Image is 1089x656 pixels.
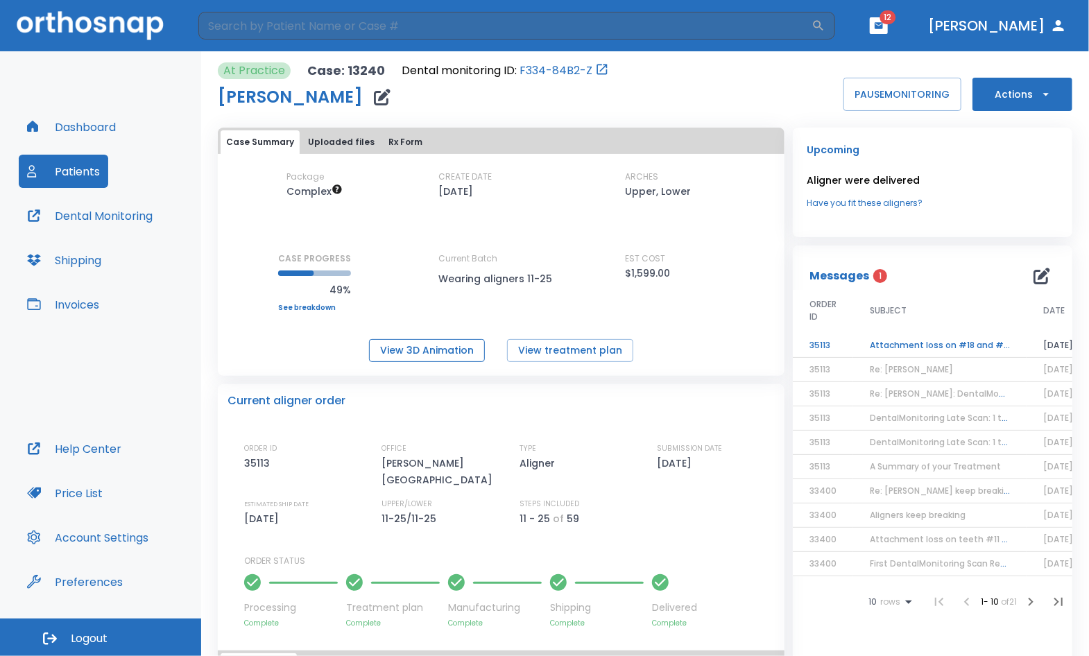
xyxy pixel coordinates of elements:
[278,282,351,298] p: 49%
[807,197,1058,209] a: Have you fit these aligners?
[221,130,782,154] div: tabs
[520,455,560,472] p: Aligner
[221,130,300,154] button: Case Summary
[870,304,907,317] span: SUBJECT
[439,252,564,265] p: Current Batch
[843,78,961,111] button: PAUSEMONITORING
[244,618,338,628] p: Complete
[625,171,658,183] p: ARCHES
[244,601,338,615] p: Processing
[228,392,345,409] p: Current aligner order
[807,172,1058,189] p: Aligner were delivered
[381,498,432,510] p: UPPER/LOWER
[17,11,164,40] img: Orthosnap
[880,10,896,24] span: 12
[870,363,953,375] span: Re: [PERSON_NAME]
[71,631,108,646] span: Logout
[809,298,837,323] span: ORDER ID
[19,110,124,144] a: Dashboard
[381,455,499,488] p: [PERSON_NAME][GEOGRAPHIC_DATA]
[809,412,830,424] span: 35113
[652,601,697,615] p: Delivered
[1043,558,1073,569] span: [DATE]
[1043,388,1073,399] span: [DATE]
[507,339,633,362] button: View treatment plan
[809,268,869,284] p: Messages
[520,442,536,455] p: TYPE
[448,618,542,628] p: Complete
[652,618,697,628] p: Complete
[809,388,830,399] span: 35113
[625,183,691,200] p: Upper, Lower
[809,460,830,472] span: 35113
[550,618,644,628] p: Complete
[19,288,108,321] button: Invoices
[625,265,670,282] p: $1,599.00
[870,509,966,521] span: Aligners keep breaking
[278,252,351,265] p: CASE PROGRESS
[972,78,1072,111] button: Actions
[809,436,830,448] span: 35113
[346,618,440,628] p: Complete
[1001,596,1017,607] span: of 21
[19,199,161,232] button: Dental Monitoring
[870,558,1022,569] span: First DentalMonitoring Scan Review!
[807,141,1058,158] p: Upcoming
[553,510,564,527] p: of
[439,270,564,287] p: Wearing aligners 11-25
[1043,436,1073,448] span: [DATE]
[402,62,517,79] p: Dental monitoring ID:
[877,597,900,607] span: rows
[567,510,579,527] p: 59
[19,476,111,510] button: Price List
[286,184,343,198] span: Up to 50 Steps (100 aligners)
[244,555,775,567] p: ORDER STATUS
[218,89,363,105] h1: [PERSON_NAME]
[448,601,542,615] p: Manufacturing
[19,565,131,598] button: Preferences
[198,12,812,40] input: Search by Patient Name or Case #
[286,171,324,183] p: Package
[278,304,351,312] a: See breakdown
[870,460,1001,472] span: A Summary of your Treatment
[520,498,579,510] p: STEPS INCLUDED
[402,62,609,79] div: Open patient in dental monitoring portal
[793,334,853,358] td: 35113
[346,601,440,615] p: Treatment plan
[625,252,665,265] p: EST COST
[439,183,474,200] p: [DATE]
[870,533,1029,545] span: Attachment loss on teeth #11 & #30
[520,510,550,527] p: 11 - 25
[223,62,285,79] p: At Practice
[1043,460,1073,472] span: [DATE]
[19,521,157,554] button: Account Settings
[19,432,130,465] button: Help Center
[809,363,830,375] span: 35113
[809,509,837,521] span: 33400
[1043,485,1073,497] span: [DATE]
[19,243,110,277] button: Shipping
[381,442,406,455] p: OFFICE
[19,155,108,188] button: Patients
[809,533,837,545] span: 33400
[657,455,696,472] p: [DATE]
[809,558,837,569] span: 33400
[1043,509,1073,521] span: [DATE]
[302,130,380,154] button: Uploaded files
[1043,304,1065,317] span: DATE
[981,596,1001,607] span: 1 - 10
[439,171,492,183] p: CREATE DATE
[383,130,428,154] button: Rx Form
[369,339,485,362] button: View 3D Animation
[244,442,277,455] p: ORDER ID
[307,62,385,79] p: Case: 13240
[657,442,722,455] p: SUBMISSION DATE
[809,485,837,497] span: 33400
[870,485,1015,497] span: Re: [PERSON_NAME] keep breaking
[381,510,441,527] p: 11-25/11-25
